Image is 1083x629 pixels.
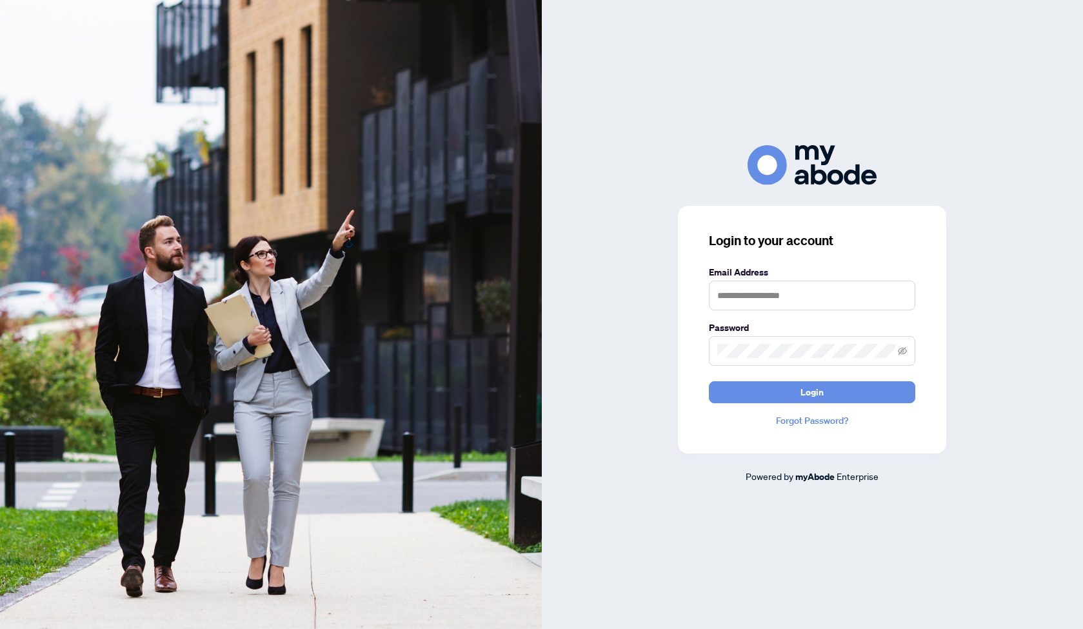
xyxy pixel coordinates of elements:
[709,265,915,279] label: Email Address
[709,321,915,335] label: Password
[709,414,915,428] a: Forgot Password?
[709,381,915,403] button: Login
[709,232,915,250] h3: Login to your account
[898,346,907,355] span: eye-invisible
[748,145,877,185] img: ma-logo
[795,470,835,484] a: myAbode
[800,382,824,403] span: Login
[837,470,879,482] span: Enterprise
[746,470,793,482] span: Powered by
